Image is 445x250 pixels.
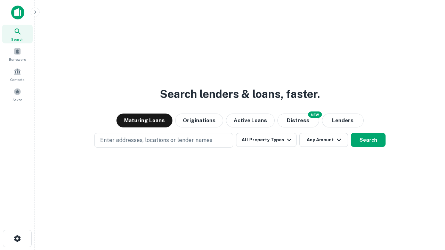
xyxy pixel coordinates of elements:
[277,114,319,127] button: Search distressed loans with lien and other non-mortgage details.
[116,114,172,127] button: Maturing Loans
[2,85,33,104] a: Saved
[351,133,386,147] button: Search
[2,65,33,84] a: Contacts
[2,45,33,64] a: Borrowers
[94,133,233,148] button: Enter addresses, locations or lender names
[10,77,24,82] span: Contacts
[160,86,320,102] h3: Search lenders & loans, faster.
[13,97,23,102] span: Saved
[100,136,212,144] p: Enter addresses, locations or lender names
[299,133,348,147] button: Any Amount
[11,6,24,19] img: capitalize-icon.png
[9,57,26,62] span: Borrowers
[236,133,297,147] button: All Property Types
[322,114,364,127] button: Lenders
[308,111,322,118] div: NEW
[2,25,33,43] a: Search
[11,36,24,42] span: Search
[410,194,445,228] iframe: Chat Widget
[175,114,223,127] button: Originations
[226,114,275,127] button: Active Loans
